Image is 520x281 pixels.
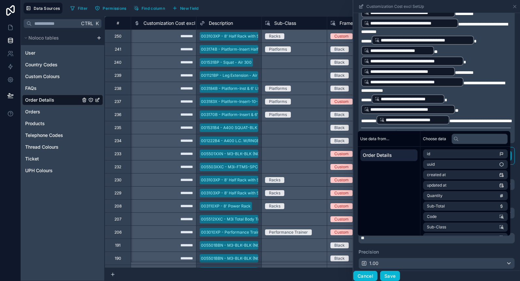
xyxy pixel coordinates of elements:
button: 1.00 [359,258,515,269]
a: Products [22,118,103,129]
a: Thread Colours [22,142,103,152]
span: Frame Type [340,20,365,26]
a: UPH Colours [22,165,103,176]
span: Order Details [25,97,54,103]
div: 003103XP - 8' Half Rack with Short Base [201,177,277,183]
div: 005501XXN - M3-BLK-BLK (NO COMPUTER) Full Container Pricing [201,151,326,157]
div: 208 [114,204,122,209]
span: Permissions [103,6,126,11]
span: Sub-Class [274,20,296,26]
div: 239 [114,73,121,78]
a: FAQs [22,83,103,93]
div: 005503XXC - M3i-FTMS-SPC-SPC-COMP-LITE Full Container Pricing [201,164,333,170]
div: 001531BP - Squat - Air 300 [201,59,252,65]
span: Filter [78,6,88,11]
div: 241 [115,47,121,52]
span: K [95,21,99,26]
button: Permissions [92,3,128,13]
div: 001531B4 - A400 SQUAT-BLK [201,125,257,131]
div: 003103XP - 8' Half Rack with Short Base [201,190,277,196]
div: 003174B - Platform-Insert Half Rack (For Rack 3103, 3104) [201,46,310,52]
span: Data Sources [34,6,60,11]
button: New field [170,3,201,13]
div: 003183X - Platform-Insert-10-No Air [201,99,269,105]
a: Permissions [92,3,131,13]
a: Custom Colours [22,71,103,82]
label: Precision [359,249,515,255]
div: 230 [114,177,122,183]
span: 1.00 [369,260,378,267]
div: 236 [114,112,121,117]
span: Ticket [25,156,39,162]
div: 206 [114,230,122,235]
div: 003184B - Platform-Inst & 6' Lt-10-No Air [201,86,278,91]
span: Custom Colours [25,73,60,80]
div: 229 [114,190,121,196]
span: Products [25,120,45,127]
span: Thread Colours [25,144,59,150]
div: 001121BP - Leg Extension - Air 250 [201,73,266,78]
a: Order Details [22,95,103,105]
span: Country Codes [25,61,58,68]
div: 001222B4 - A400 L.C. W/RNGE LTR-BLK [201,138,277,144]
a: Telephone Codes [22,130,103,140]
a: Orders [22,107,103,117]
span: Ctrl [80,19,94,27]
span: Telephone Codes [25,132,63,139]
div: 003103XP - 8' Half Rack with Short Base [201,33,277,39]
button: Filter [68,3,90,13]
span: Use data from... [361,136,390,141]
span: Noloco tables [28,35,59,41]
button: 003103XP [395,129,425,140]
div: 005512XXC - M3i Total Body Trainer [201,216,269,222]
div: 005501BBN - M3-BLK-BLK (NO COMPUTER) Full Container Pricing [201,256,326,261]
button: Noloco tables [22,33,94,42]
span: Order Details [363,152,415,158]
span: Find column [142,6,165,11]
span: Orders [25,108,40,115]
div: 191 [115,243,121,248]
div: 003110XP - 8' Power Rack [201,203,251,209]
div: 250 [114,34,122,39]
div: 240 [114,60,122,65]
div: 233 [114,151,121,157]
span: New field [180,6,199,11]
span: UPH Colours [25,167,53,174]
span: FAQs [25,85,37,91]
div: scrollable content [21,31,104,178]
button: Data Sources [24,3,62,14]
span: Customization Cost excl SetUp [143,20,210,26]
div: 005501BBN - M3-BLK-BLK (NO COMPUTER) Full Container Pricing [201,242,326,248]
div: scrollable content [358,147,420,164]
div: # [110,21,126,25]
div: 003170B - Platform-Insert & 6' Lift Short Half Rack (for Rack 3103, 3104) [201,112,335,118]
div: 238 [114,86,121,91]
span: Description [209,20,233,26]
div: 207 [114,217,122,222]
a: Ticket [22,154,103,164]
a: Country Codes [22,59,103,70]
div: 234 [114,138,122,143]
span: Choose data [423,136,446,141]
a: User [22,48,103,58]
button: Find column [131,3,167,13]
div: 237 [114,99,121,104]
div: 232 [114,164,121,170]
span: User [25,50,35,56]
div: 235 [114,125,121,130]
div: 003010XP - Performance Trainer [201,229,263,235]
div: Preview result for : [361,129,426,140]
div: 190 [115,256,121,261]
